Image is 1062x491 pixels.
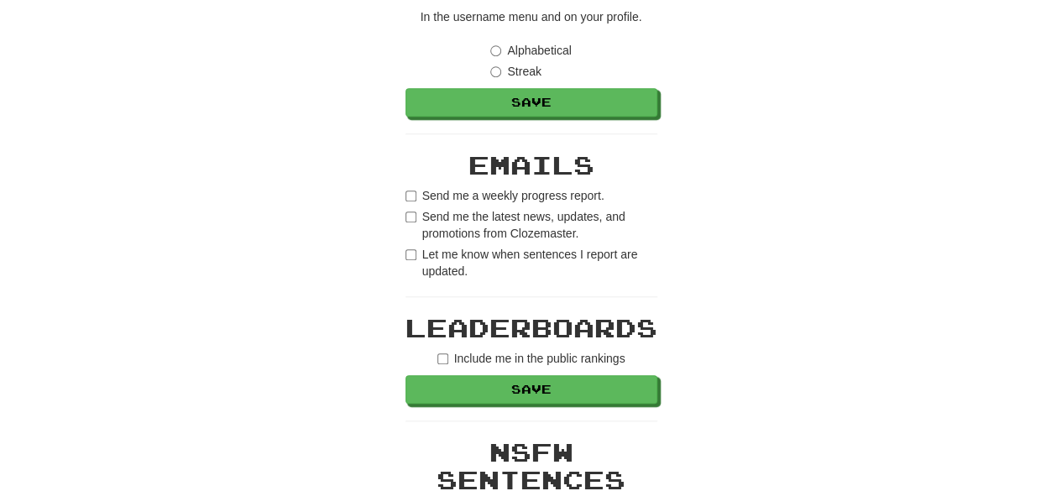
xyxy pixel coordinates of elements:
input: Include me in the public rankings [437,353,448,364]
button: Save [405,375,657,404]
input: Streak [490,66,501,77]
button: Save [405,88,657,117]
input: Send me a weekly progress report. [405,191,416,201]
label: Send me a weekly progress report. [405,187,604,204]
h2: Emails [405,151,657,179]
p: In the username menu and on your profile. [405,8,657,25]
label: Send me the latest news, updates, and promotions from Clozemaster. [405,208,657,242]
label: Let me know when sentences I report are updated. [405,246,657,279]
label: Streak [490,63,541,80]
input: Alphabetical [490,45,501,56]
label: Include me in the public rankings [437,350,625,367]
h2: Leaderboards [405,314,657,342]
label: Alphabetical [490,42,571,59]
input: Send me the latest news, updates, and promotions from Clozemaster. [405,212,416,222]
input: Let me know when sentences I report are updated. [405,249,416,260]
